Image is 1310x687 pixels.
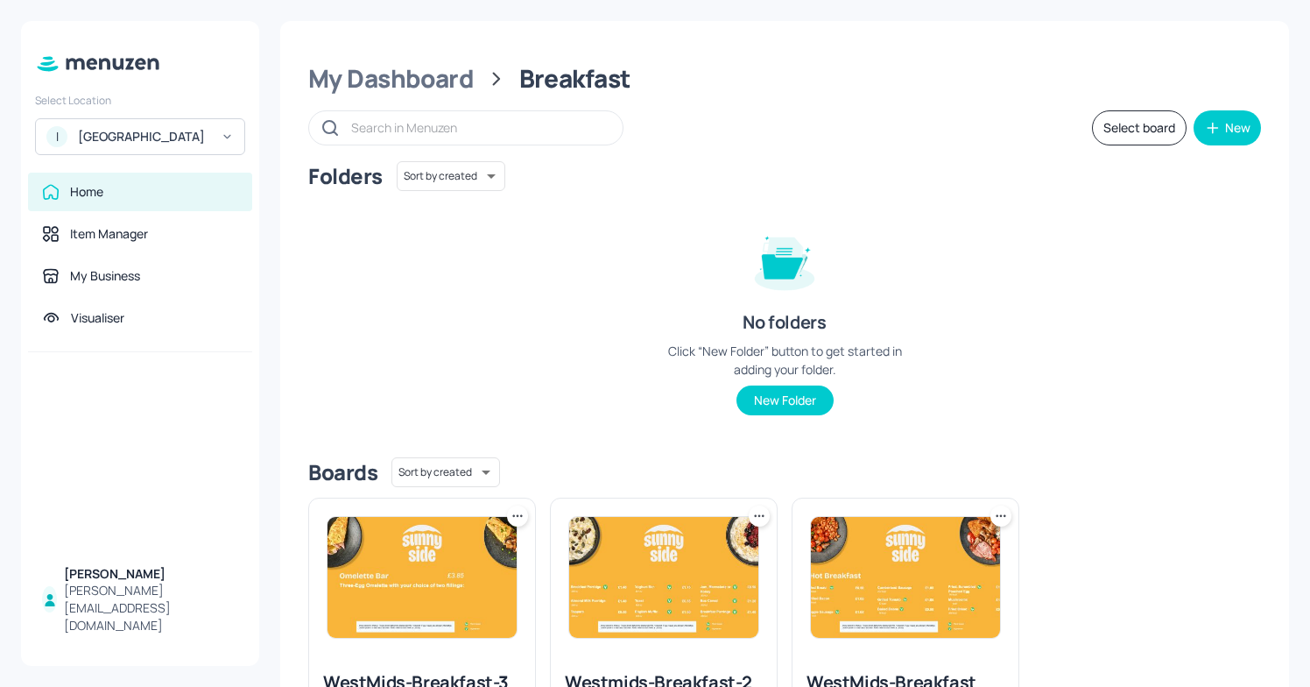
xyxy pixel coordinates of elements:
[743,310,826,335] div: No folders
[70,267,140,285] div: My Business
[308,162,383,190] div: Folders
[391,455,500,490] div: Sort by created
[70,225,148,243] div: Item Manager
[308,63,474,95] div: My Dashboard
[46,126,67,147] div: I
[653,342,916,379] div: Click “New Folder” button to get started in adding your folder.
[308,458,377,486] div: Boards
[1194,110,1261,145] button: New
[351,115,605,140] input: Search in Menuzen
[327,517,517,638] img: 2025-10-08-17599399670791tjgnfvr5wg.jpeg
[64,565,238,583] div: [PERSON_NAME]
[569,517,758,638] img: 2025-10-08-1759939499714p46kwoact3.jpeg
[1225,122,1250,134] div: New
[78,128,210,145] div: [GEOGRAPHIC_DATA]
[736,386,834,415] button: New Folder
[741,216,828,303] img: folder-empty
[397,159,505,194] div: Sort by created
[811,517,1000,638] img: 2025-10-08-1759938119852qbf4s1xbvtd.jpeg
[70,183,103,201] div: Home
[1092,110,1187,145] button: Select board
[64,582,238,634] div: [PERSON_NAME][EMAIL_ADDRESS][DOMAIN_NAME]
[519,63,630,95] div: Breakfast
[71,309,124,327] div: Visualiser
[35,93,245,108] div: Select Location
